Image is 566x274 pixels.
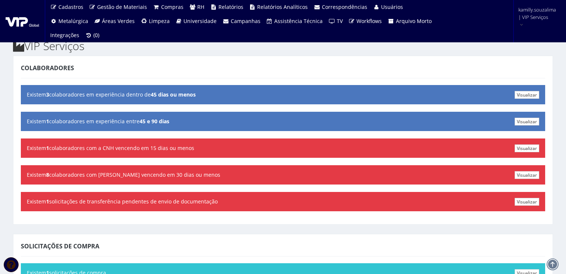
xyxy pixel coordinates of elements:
[97,3,147,10] span: Gestão de Materiais
[173,14,220,28] a: Universidade
[46,144,49,151] b: 1
[102,17,135,25] span: Áreas Verdes
[396,17,432,25] span: Arquivo Morto
[13,40,553,52] h2: VIP Serviços
[381,3,403,10] span: Usuários
[515,171,539,179] a: Visualizar
[46,171,49,178] b: 8
[151,91,196,98] b: 45 dias ou menos
[346,14,385,28] a: Workflows
[21,242,99,250] span: Solicitações de Compra
[515,91,539,99] a: Visualizar
[220,14,263,28] a: Campanhas
[263,14,326,28] a: Assistência Técnica
[6,16,39,27] img: logo
[21,112,545,131] div: Existem colaboradores em experiência entre
[197,3,204,10] span: RH
[21,138,545,158] div: Existem colaboradores com a CNH vencendo em 15 dias ou menos
[91,14,138,28] a: Áreas Verdes
[21,192,545,211] div: Existem solicitações de transferência pendentes de envio de documentação
[326,14,346,28] a: TV
[93,32,99,39] span: (0)
[21,165,545,185] div: Existem colaboradores com [PERSON_NAME] vencendo em 30 dias ou menos
[518,6,556,21] span: kamilly.souzalima | VIP Serviços
[138,14,173,28] a: Limpeza
[161,3,183,10] span: Compras
[149,17,170,25] span: Limpeza
[257,3,308,10] span: Relatórios Analíticos
[231,17,260,25] span: Campanhas
[47,28,82,42] a: Integrações
[21,85,545,104] div: Existem colaboradores em experiência dentro de
[385,14,435,28] a: Arquivo Morto
[50,32,79,39] span: Integrações
[46,198,49,205] b: 1
[82,28,102,42] a: (0)
[515,118,539,125] a: Visualizar
[58,3,83,10] span: Cadastros
[515,198,539,206] a: Visualizar
[356,17,382,25] span: Workflows
[337,17,343,25] span: TV
[274,17,323,25] span: Assistência Técnica
[140,118,169,125] b: 45 e 90 dias
[322,3,367,10] span: Correspondências
[218,3,243,10] span: Relatórios
[47,14,91,28] a: Metalúrgica
[46,118,49,125] b: 1
[21,64,74,72] span: Colaboradores
[46,91,49,98] b: 3
[183,17,217,25] span: Universidade
[58,17,88,25] span: Metalúrgica
[515,144,539,152] a: Visualizar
